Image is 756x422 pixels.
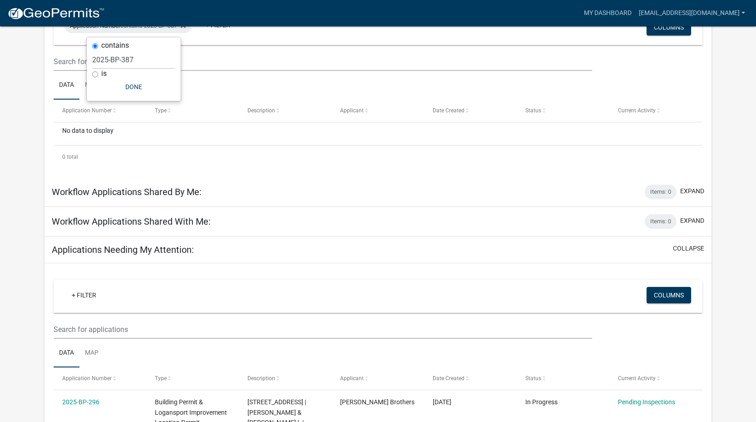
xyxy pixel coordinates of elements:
[331,100,424,121] datatable-header-cell: Applicant
[146,100,239,121] datatable-header-cell: Type
[239,100,331,121] datatable-header-cell: Description
[673,244,704,253] button: collapse
[618,375,656,382] span: Current Activity
[340,375,364,382] span: Applicant
[79,339,104,368] a: Map
[340,398,415,406] span: Peterman Brothers
[433,375,464,382] span: Date Created
[433,107,464,114] span: Date Created
[62,375,112,382] span: Application Number
[198,17,237,33] a: + Filter
[64,287,104,303] a: + Filter
[645,214,677,229] div: Items: 0
[52,186,202,197] h5: Workflow Applications Shared By Me:
[635,5,749,22] a: [EMAIL_ADDRESS][DOMAIN_NAME]
[101,70,107,77] label: is
[79,71,104,100] a: Map
[54,100,146,121] datatable-header-cell: Application Number
[331,367,424,389] datatable-header-cell: Applicant
[54,367,146,389] datatable-header-cell: Application Number
[609,100,702,121] datatable-header-cell: Current Activity
[52,244,194,255] h5: Applications Needing My Attention:
[517,100,609,121] datatable-header-cell: Status
[247,375,275,382] span: Description
[54,122,702,145] div: No data to display
[680,216,704,226] button: expand
[645,185,677,199] div: Items: 0
[54,339,79,368] a: Data
[155,107,167,114] span: Type
[680,186,704,196] button: expand
[239,367,331,389] datatable-header-cell: Description
[155,375,167,382] span: Type
[517,367,609,389] datatable-header-cell: Status
[424,367,517,389] datatable-header-cell: Date Created
[647,287,691,303] button: Columns
[618,398,675,406] a: Pending Inspections
[52,216,211,227] h5: Workflow Applications Shared With Me:
[647,19,691,35] button: Columns
[525,375,541,382] span: Status
[70,22,120,29] span: Application Number
[340,107,364,114] span: Applicant
[424,100,517,121] datatable-header-cell: Date Created
[247,107,275,114] span: Description
[580,5,635,22] a: My Dashboard
[433,398,451,406] span: 08/18/2025
[146,367,239,389] datatable-header-cell: Type
[54,52,592,71] input: Search for applications
[62,107,112,114] span: Application Number
[62,398,99,406] a: 2025-BP-296
[54,320,592,339] input: Search for applications
[609,367,702,389] datatable-header-cell: Current Activity
[54,71,79,100] a: Data
[54,146,702,168] div: 0 total
[618,107,656,114] span: Current Activity
[525,398,558,406] span: In Progress
[525,107,541,114] span: Status
[92,79,175,95] button: Done
[101,42,129,49] label: contains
